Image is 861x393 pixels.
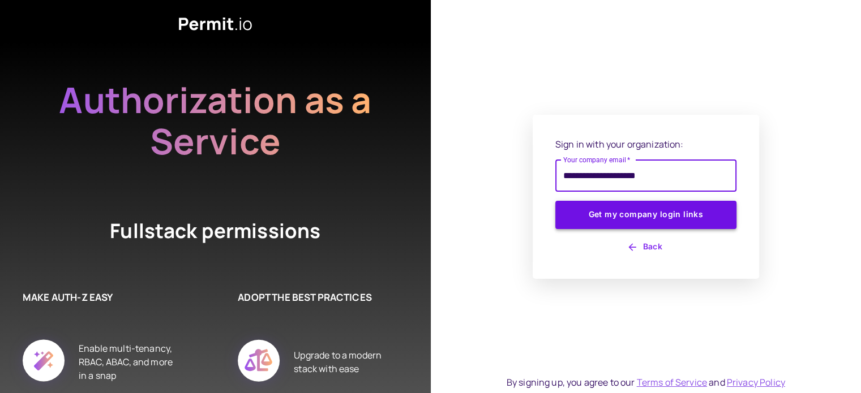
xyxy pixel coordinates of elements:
[555,201,736,229] button: Get my company login links
[23,79,408,162] h2: Authorization as a Service
[555,238,736,256] button: Back
[68,217,362,245] h4: Fullstack permissions
[507,375,785,389] div: By signing up, you agree to our and
[563,155,631,165] label: Your company email
[637,376,707,388] a: Terms of Service
[23,290,181,305] h6: MAKE AUTH-Z EASY
[727,376,785,388] a: Privacy Policy
[238,290,396,305] h6: ADOPT THE BEST PRACTICES
[555,137,736,151] p: Sign in with your organization:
